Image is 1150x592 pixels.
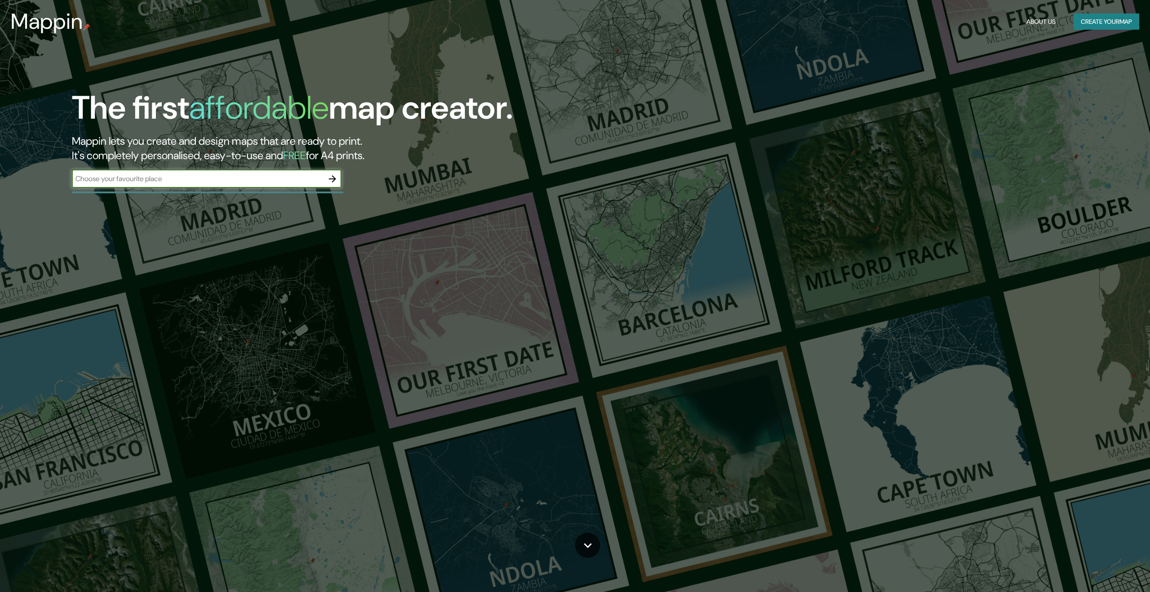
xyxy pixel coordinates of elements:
[1074,13,1139,30] button: Create yourmap
[11,9,83,34] h3: Mappin
[189,87,329,129] h1: affordable
[72,134,647,163] h2: Mappin lets you create and design maps that are ready to print. It's completely personalised, eas...
[83,23,90,31] img: mappin-pin
[72,174,323,184] input: Choose your favourite place
[72,89,513,134] h1: The first map creator.
[283,148,306,162] h5: FREE
[1023,13,1059,30] button: About Us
